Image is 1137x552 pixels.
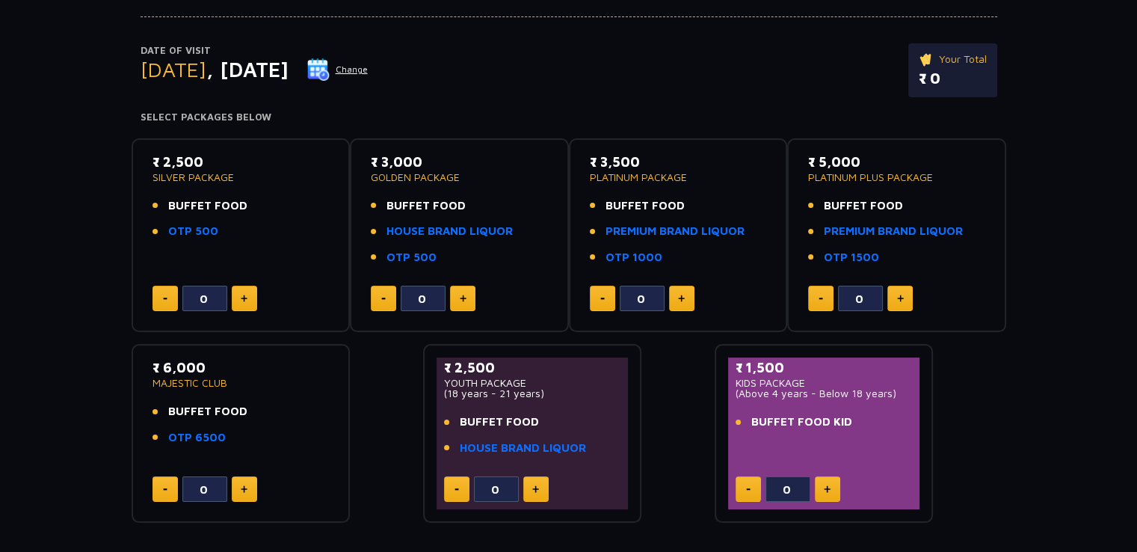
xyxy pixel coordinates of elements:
p: SILVER PACKAGE [152,172,330,183]
p: Date of Visit [141,43,369,58]
img: minus [746,488,751,491]
a: PREMIUM BRAND LIQUOR [824,223,963,240]
span: BUFFET FOOD [168,197,247,215]
img: ticket [919,51,934,67]
img: plus [241,485,247,493]
a: OTP 500 [386,249,437,266]
p: Your Total [919,51,987,67]
img: minus [163,298,167,300]
span: BUFFET FOOD [168,403,247,420]
p: (Above 4 years - Below 18 years) [736,388,913,399]
img: plus [897,295,904,302]
a: OTP 6500 [168,429,226,447]
p: ₹ 0 [919,67,987,90]
img: minus [381,298,386,300]
img: minus [819,298,823,300]
p: MAJESTIC CLUB [152,378,330,388]
img: minus [163,488,167,491]
p: ₹ 1,500 [736,358,913,378]
span: BUFFET FOOD [386,197,466,215]
p: (18 years - 21 years) [444,388,621,399]
img: minus [600,298,605,300]
span: BUFFET FOOD KID [751,414,852,431]
img: plus [678,295,685,302]
p: PLATINUM PACKAGE [590,172,767,183]
a: OTP 1000 [606,249,662,266]
p: ₹ 6,000 [152,358,330,378]
img: plus [824,485,831,493]
img: minus [455,488,459,491]
span: BUFFET FOOD [460,414,539,431]
p: YOUTH PACKAGE [444,378,621,388]
p: ₹ 3,500 [590,152,767,172]
span: BUFFET FOOD [606,197,685,215]
img: plus [460,295,466,302]
a: OTP 1500 [824,249,879,266]
p: ₹ 3,000 [371,152,548,172]
p: ₹ 2,500 [444,358,621,378]
a: OTP 500 [168,223,218,240]
a: HOUSE BRAND LIQUOR [386,223,513,240]
img: plus [532,485,539,493]
p: ₹ 2,500 [152,152,330,172]
span: , [DATE] [206,57,289,82]
a: PREMIUM BRAND LIQUOR [606,223,745,240]
button: Change [306,58,369,82]
img: plus [241,295,247,302]
p: KIDS PACKAGE [736,378,913,388]
p: PLATINUM PLUS PACKAGE [808,172,985,183]
a: HOUSE BRAND LIQUOR [460,440,586,457]
p: ₹ 5,000 [808,152,985,172]
h4: Select Packages Below [141,111,997,123]
p: GOLDEN PACKAGE [371,172,548,183]
span: [DATE] [141,57,206,82]
span: BUFFET FOOD [824,197,903,215]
